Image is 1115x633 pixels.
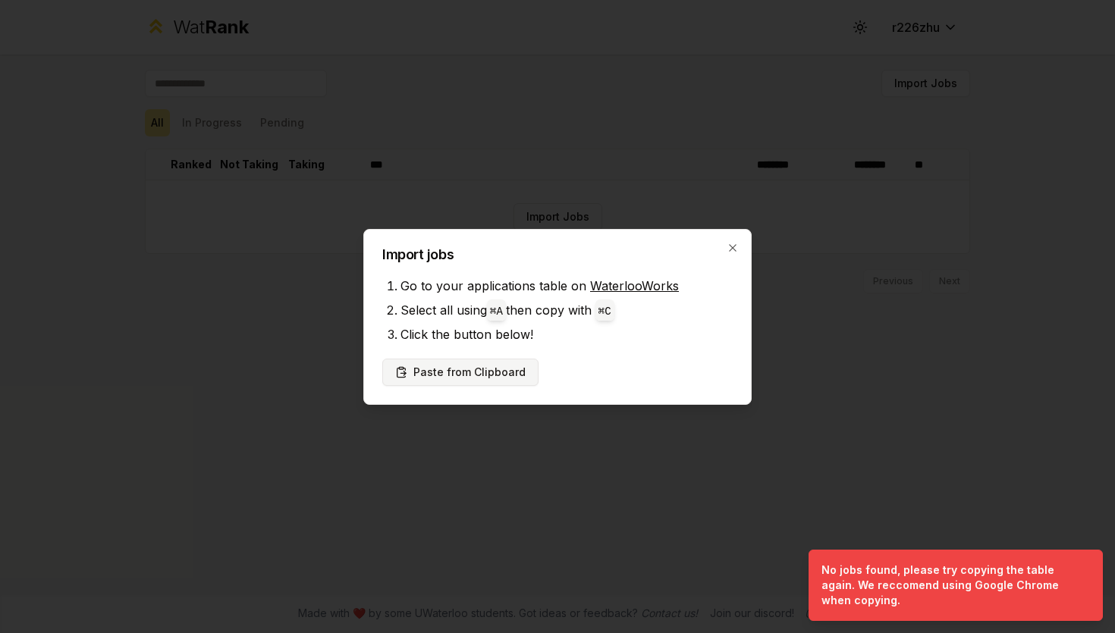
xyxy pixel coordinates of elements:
[590,278,679,293] a: WaterlooWorks
[400,298,733,322] li: Select all using then copy with
[598,306,611,318] code: ⌘ C
[400,322,733,346] li: Click the button below!
[400,274,733,298] li: Go to your applications table on
[382,248,733,262] h2: Import jobs
[382,359,539,386] button: Paste from Clipboard
[821,562,1084,608] div: No jobs found, please try copying the table again. We reccomend using Google Chrome when copying.
[490,306,503,318] code: ⌘ A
